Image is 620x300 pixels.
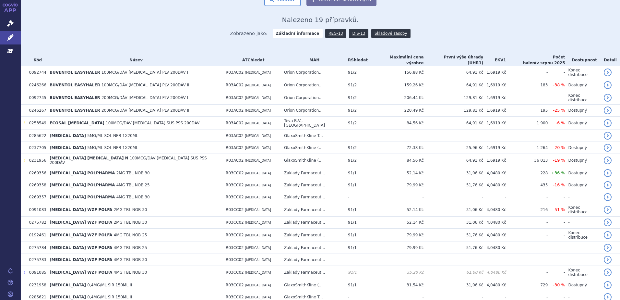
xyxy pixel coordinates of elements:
span: 4MG TBL NOB 25 [114,245,147,250]
span: Nalezeno 19 přípravků. [282,16,359,24]
span: R03AC02 [226,158,244,163]
a: detail [604,169,612,177]
td: Konec distribuce [565,203,601,217]
td: 1,6919 Kč [483,154,506,167]
a: detail [604,206,612,214]
span: 91/2 [348,108,357,113]
span: [MEDICAL_DATA] [50,283,86,287]
span: BUVENTOL EASYHALER [50,108,100,113]
td: - [368,254,424,266]
span: [MEDICAL_DATA] [245,71,271,74]
a: detail [604,231,612,239]
td: 183 [506,79,548,91]
td: 52,14 Kč [368,217,424,229]
td: 51,76 Kč [424,229,483,242]
span: R03CC02 [226,195,244,199]
span: R03CC02 [226,283,244,287]
td: - [506,191,548,203]
a: detail [604,219,612,226]
td: Dostupný [565,279,601,291]
span: 5MG/ML SOL NEB 1X20ML [87,145,138,150]
span: 100MCG/DÁV [MEDICAL_DATA] SUS PSS 200DÁV [106,121,199,125]
span: 100MCG/DÁV [MEDICAL_DATA] PLV 200DÁV I [101,70,188,75]
td: - [506,66,548,79]
td: 1,6919 Kč [483,66,506,79]
td: - [548,130,565,142]
span: Poslední data tohoto produktu jsou ze SCAU platného k 01.03.2020. [24,270,26,275]
td: - [506,217,548,229]
a: DIS-13 [349,29,368,38]
span: 91/1 [348,220,357,225]
span: R03CC02 [226,220,244,225]
td: 206,44 Kč [368,91,424,105]
span: -51 % [553,207,565,212]
td: Dostupný [565,179,601,191]
span: 91/1 [348,207,357,212]
span: [MEDICAL_DATA] [245,183,271,187]
td: Konec distribuce [565,266,601,279]
span: 4MG TBL NOB 25 [116,183,150,187]
td: - [345,191,368,203]
span: 91/1 [348,233,357,237]
span: [MEDICAL_DATA] [245,83,271,87]
span: Zobrazeno jako: [230,29,268,38]
a: detail [604,244,612,252]
td: 195 [506,105,548,117]
span: [MEDICAL_DATA] [245,146,271,150]
span: ECOSAL [MEDICAL_DATA] [50,121,104,125]
td: 64,91 Kč [424,154,483,167]
span: [MEDICAL_DATA] [245,258,271,262]
td: Zaklady Farmaceut... [281,167,345,179]
span: [MEDICAL_DATA] [245,96,271,100]
td: - [548,217,565,229]
td: - [548,191,565,203]
td: 216 [506,203,548,217]
span: [MEDICAL_DATA] [50,295,86,299]
td: Dostupný [565,105,601,117]
td: 52,14 Kč [368,203,424,217]
td: - [548,91,565,105]
td: 64,91 Kč [424,79,483,91]
td: 79,99 Kč [368,179,424,191]
td: Zaklady Farmaceut... [281,266,345,279]
span: -30 % [553,282,565,287]
td: 0269358 [26,179,46,191]
td: Zaklady Farmaceut... [281,191,345,203]
td: 220,49 Kč [368,105,424,117]
a: hledat [354,58,368,62]
span: R03AC02 [226,133,244,138]
td: 4,0480 Kč [483,229,506,242]
span: [MEDICAL_DATA] WZF POLFA [50,220,112,225]
th: RS [345,54,368,66]
span: -38 % [553,82,565,87]
a: detail [604,132,612,140]
span: BUVENTOL EASYHALER [50,70,100,75]
td: 0231956 [26,154,46,167]
td: - [424,130,483,142]
a: detail [604,193,612,201]
td: GlaxoSmithKline T... [281,130,345,142]
td: Dostupný [565,167,601,179]
span: 4MG TBL NOB 30 [114,270,147,275]
span: +36 % [551,170,565,175]
a: REG-13 [325,29,346,38]
span: BUVENTOL EASYHALER [50,83,100,87]
span: [MEDICAL_DATA] [245,221,271,224]
td: - [424,254,483,266]
td: - [368,191,424,203]
td: 129,81 Kč [424,91,483,105]
span: 4MG TBL NOB 25 [114,233,147,237]
td: Zaklady Farmaceut... [281,179,345,191]
td: - [483,254,506,266]
span: 200MCG/DÁV [MEDICAL_DATA] PLV 200DÁV II [101,108,189,113]
td: 156,88 Kč [368,66,424,79]
span: 5MG/ML SOL NEB 1X20ML [87,133,138,138]
td: 729 [506,279,548,291]
td: - [506,130,548,142]
span: 0,4MG/ML SIR 150ML II [87,295,132,299]
td: - [506,266,548,279]
span: [MEDICAL_DATA] [245,109,271,112]
td: - [506,254,548,266]
span: 2MG TBL NOB 30 [116,171,150,175]
td: Dostupný [565,142,601,154]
